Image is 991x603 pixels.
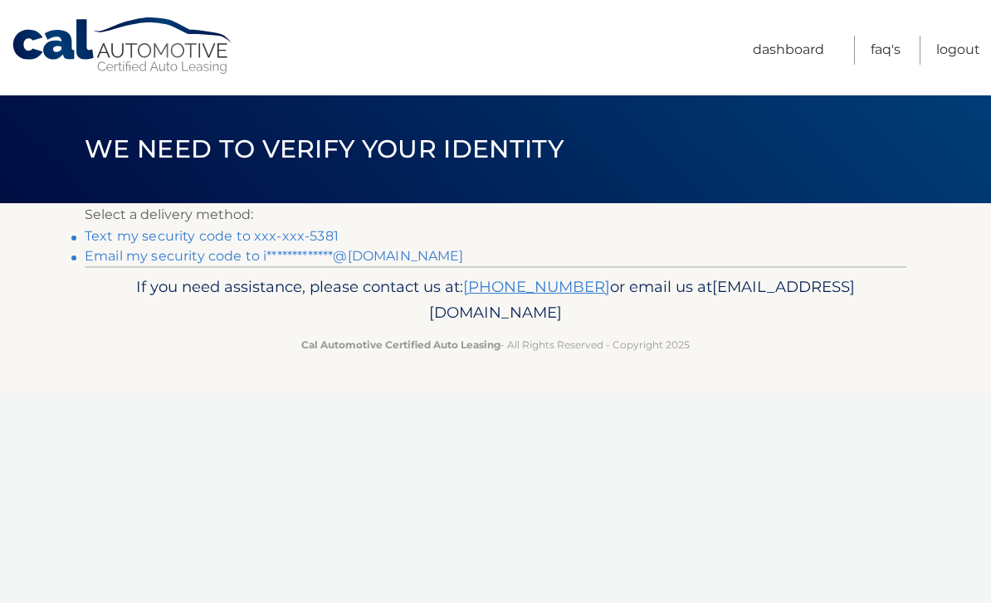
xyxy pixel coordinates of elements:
a: Logout [936,36,980,65]
p: If you need assistance, please contact us at: or email us at [95,274,896,327]
a: Cal Automotive [11,17,235,75]
a: Dashboard [753,36,824,65]
span: We need to verify your identity [85,134,564,164]
a: FAQ's [871,36,901,65]
strong: Cal Automotive Certified Auto Leasing [301,338,500,351]
a: Text my security code to xxx-xxx-5381 [85,228,339,244]
a: [PHONE_NUMBER] [463,277,610,296]
p: - All Rights Reserved - Copyright 2025 [95,336,896,353]
p: Select a delivery method: [85,203,906,226]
